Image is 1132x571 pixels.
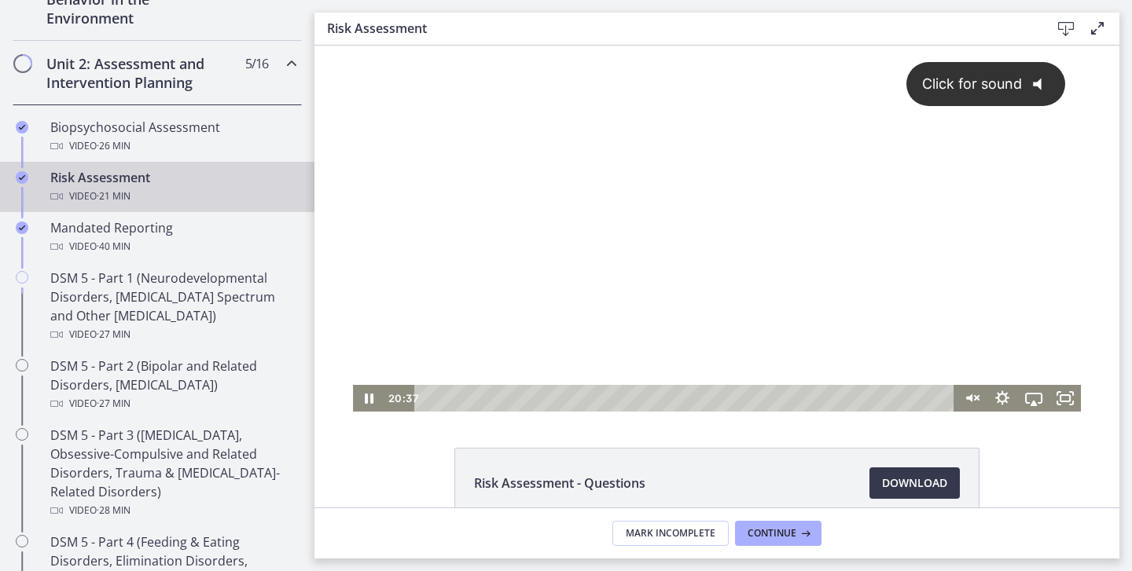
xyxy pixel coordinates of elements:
[327,19,1025,38] h3: Risk Assessment
[50,501,296,520] div: Video
[97,137,130,156] span: · 26 min
[16,221,28,234] i: Completed
[245,54,268,73] span: 5 / 16
[97,187,130,206] span: · 21 min
[46,54,238,92] h2: Unit 2: Assessment and Intervention Planning
[50,137,296,156] div: Video
[50,237,296,256] div: Video
[50,269,296,344] div: DSM 5 - Part 1 (Neurodevelopmental Disorders, [MEDICAL_DATA] Spectrum and Other [MEDICAL_DATA])
[50,426,296,520] div: DSM 5 - Part 3 ([MEDICAL_DATA], Obsessive-Compulsive and Related Disorders, Trauma & [MEDICAL_DAT...
[474,474,645,492] span: Risk Assessment - Questions
[50,218,296,256] div: Mandated Reporting
[869,467,960,499] a: Download
[314,46,1119,412] iframe: Video Lesson
[16,121,28,134] i: Completed
[50,168,296,206] div: Risk Assessment
[97,501,130,520] span: · 28 min
[50,187,296,206] div: Video
[97,394,130,413] span: · 27 min
[97,237,130,256] span: · 40 min
[748,527,796,540] span: Continue
[704,339,735,366] button: Airplay
[735,521,821,546] button: Continue
[672,339,704,366] button: Show settings menu
[16,171,28,184] i: Completed
[641,339,672,366] button: Unmute
[97,325,130,344] span: · 27 min
[735,339,766,366] button: Fullscreen
[626,527,715,540] span: Mark Incomplete
[50,118,296,156] div: Biopsychosocial Assessment
[50,325,296,344] div: Video
[612,521,729,546] button: Mark Incomplete
[50,357,296,413] div: DSM 5 - Part 2 (Bipolar and Related Disorders, [MEDICAL_DATA])
[50,394,296,413] div: Video
[882,474,947,492] span: Download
